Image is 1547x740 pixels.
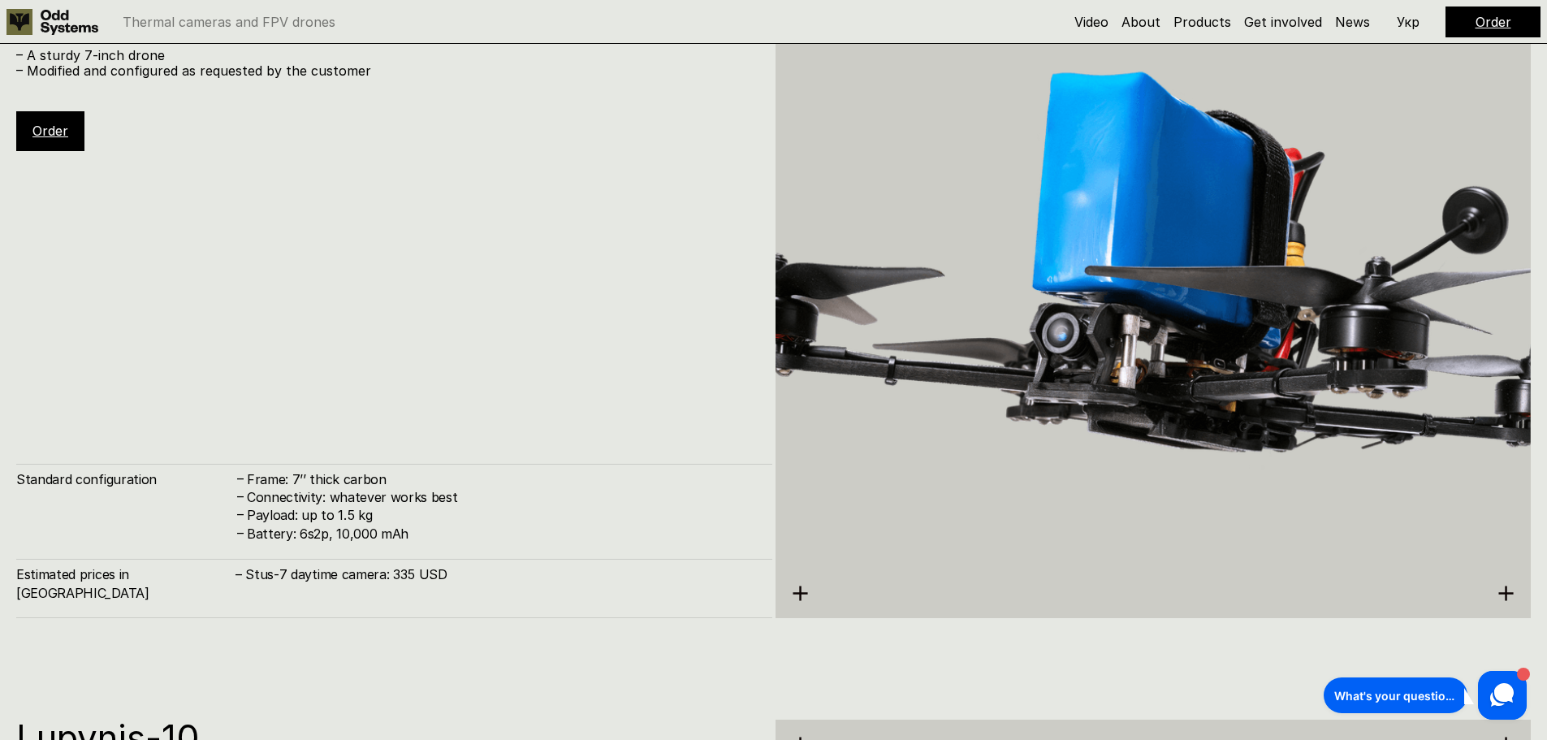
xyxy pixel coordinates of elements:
h4: Battery: 6s2p, 10,000 mAh [247,525,756,543]
h4: – [237,487,244,505]
h4: – [237,469,244,487]
h4: – [237,505,244,523]
a: Products [1173,14,1231,30]
a: About [1121,14,1160,30]
p: – Modified and configured as requested by the customer [16,63,756,79]
h4: Estimated prices in [GEOGRAPHIC_DATA] [16,565,236,602]
p: – A sturdy 7-inch drone [16,48,756,63]
h4: Connectivity: whatever works best [247,488,756,506]
a: Video [1074,14,1108,30]
h4: Frame: 7’’ thick carbon [247,470,756,488]
h4: – Stus-7 daytime camera: 335 USD [236,565,756,583]
a: Get involved [1244,14,1322,30]
a: News [1335,14,1370,30]
h4: – [237,524,244,542]
h4: Standard configuration [16,470,236,488]
iframe: HelpCrunch [1320,667,1531,724]
h4: Payload: up to 1.5 kg [247,506,756,524]
a: Order [32,123,68,139]
p: Thermal cameras and FPV drones [123,15,335,28]
a: Order [1476,14,1511,30]
p: Укр [1397,15,1420,28]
